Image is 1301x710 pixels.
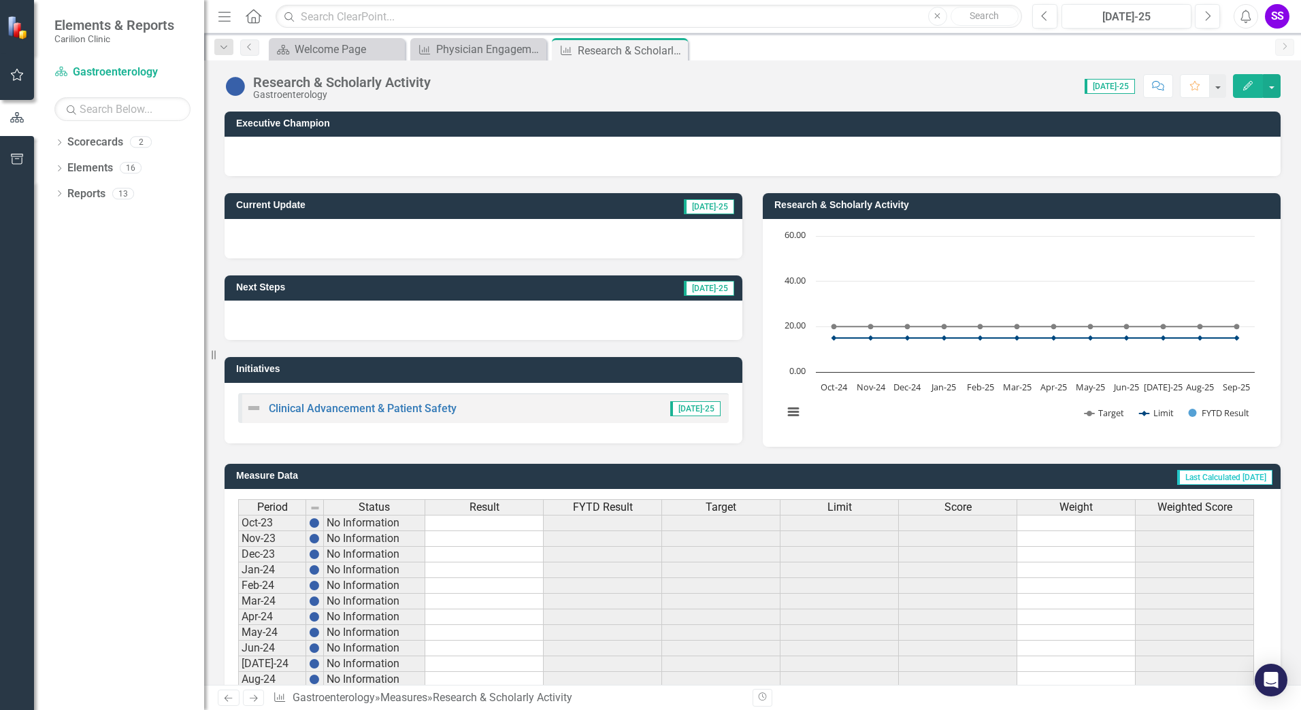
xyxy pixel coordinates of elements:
[253,90,431,100] div: Gastroenterology
[1198,335,1203,341] path: Aug-25, 15. Limit.
[309,518,320,528] img: BgCOk07PiH71IgAAAABJRU5ErkJggg==
[359,501,390,513] span: Status
[785,274,806,286] text: 40.00
[821,381,848,393] text: Oct-24
[1015,324,1020,329] path: Mar-25, 20. Target.
[309,533,320,544] img: BgCOk07PiH71IgAAAABJRU5ErkJggg==
[1076,381,1105,393] text: May-25
[1265,4,1289,29] button: SS
[236,282,480,292] h3: Next Steps
[324,578,425,594] td: No Information
[1157,501,1232,513] span: Weighted Score
[324,547,425,562] td: No Information
[831,335,837,341] path: Oct-24, 15. Limit.
[436,41,543,58] div: Physician Engagement in Fellowship Conferences
[967,381,994,393] text: Feb-25
[868,324,874,329] path: Nov-24, 20. Target.
[324,656,425,672] td: No Information
[1066,9,1187,25] div: [DATE]-25
[1186,381,1214,393] text: Aug-25
[1085,407,1125,419] button: Show Target
[309,549,320,560] img: BgCOk07PiH71IgAAAABJRU5ErkJggg==
[942,335,947,341] path: Jan-25, 15. Limit.
[970,10,999,21] span: Search
[868,335,874,341] path: Nov-24, 15. Limit.
[295,41,401,58] div: Welcome Page
[324,625,425,641] td: No Information
[238,625,306,641] td: May-24
[236,471,642,481] h3: Measure Data
[238,609,306,625] td: Apr-24
[893,381,921,393] text: Dec-24
[54,65,191,80] a: Gastroenterology
[831,335,1240,341] g: Limit, series 2 of 3. Line with 12 data points.
[238,515,306,531] td: Oct-23
[54,17,174,33] span: Elements & Reports
[324,641,425,656] td: No Information
[784,403,803,422] button: View chart menu, Chart
[112,188,134,199] div: 13
[1003,381,1032,393] text: Mar-25
[1144,381,1183,393] text: [DATE]-25
[951,7,1019,26] button: Search
[309,564,320,575] img: BgCOk07PiH71IgAAAABJRU5ErkJggg==
[238,578,306,594] td: Feb-24
[238,641,306,656] td: Jun-24
[236,200,522,210] h3: Current Update
[789,365,806,377] text: 0.00
[1189,407,1250,419] button: Show FYTD Result
[380,691,427,704] a: Measures
[774,200,1274,210] h3: Research & Scholarly Activity
[573,501,633,513] span: FYTD Result
[1059,501,1093,513] span: Weight
[827,501,852,513] span: Limit
[1015,335,1020,341] path: Mar-25, 15. Limit.
[1124,324,1130,329] path: Jun-25, 20. Target.
[1088,324,1093,329] path: May-25, 20. Target.
[246,400,262,416] img: Not Defined
[857,381,886,393] text: Nov-24
[1051,335,1057,341] path: Apr-25, 15. Limit.
[930,381,956,393] text: Jan-25
[293,691,375,704] a: Gastroenterology
[684,199,734,214] span: [DATE]-25
[785,229,806,241] text: 60.00
[470,501,499,513] span: Result
[238,531,306,547] td: Nov-23
[276,5,1022,29] input: Search ClearPoint...
[324,562,425,578] td: No Information
[236,364,736,374] h3: Initiatives
[309,658,320,669] img: BgCOk07PiH71IgAAAABJRU5ErkJggg==
[309,643,320,654] img: BgCOk07PiH71IgAAAABJRU5ErkJggg==
[1161,324,1166,329] path: Jul-25, 20. Target.
[269,402,457,415] a: Clinical Advancement & Patient Safety
[942,324,947,329] path: Jan-25, 20. Target.
[831,324,837,329] path: Oct-24, 20. Target.
[978,324,983,329] path: Feb-25, 20. Target.
[414,41,543,58] a: Physician Engagement in Fellowship Conferences
[238,594,306,609] td: Mar-24
[1113,381,1139,393] text: Jun-25
[1085,79,1135,94] span: [DATE]-25
[324,515,425,531] td: No Information
[309,674,320,685] img: BgCOk07PiH71IgAAAABJRU5ErkJggg==
[120,163,142,174] div: 16
[706,501,736,513] span: Target
[1061,4,1191,29] button: [DATE]-25
[1161,335,1166,341] path: Jul-25, 15. Limit.
[831,324,1240,329] g: Target, series 1 of 3. Line with 12 data points.
[273,690,742,706] div: » »
[310,503,320,513] img: 8DAGhfEEPCf229AAAAAElFTkSuQmCC
[257,501,288,513] span: Period
[238,656,306,672] td: [DATE]-24
[1177,470,1272,485] span: Last Calculated [DATE]
[309,580,320,591] img: BgCOk07PiH71IgAAAABJRU5ErkJggg==
[236,118,1274,129] h3: Executive Champion
[54,97,191,121] input: Search Below...
[684,281,734,296] span: [DATE]-25
[433,691,572,704] div: Research & Scholarly Activity
[1255,664,1287,696] div: Open Intercom Messenger
[324,531,425,547] td: No Information
[324,672,425,688] td: No Information
[1140,407,1174,419] button: Show Limit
